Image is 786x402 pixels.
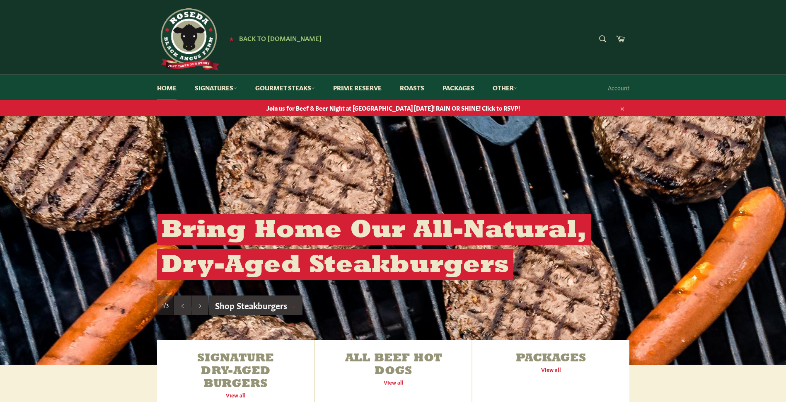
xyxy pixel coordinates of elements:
a: Other [484,75,526,100]
a: Account [604,75,634,100]
span: ★ [229,35,234,42]
a: ★ Back to [DOMAIN_NAME] [225,35,322,42]
a: Shop Steakburgers [209,295,303,315]
span: 1/3 [162,302,169,309]
h2: Bring Home Our All-Natural, Dry-Aged Steakburgers [157,214,591,280]
button: Previous slide [174,295,191,315]
span: Join us for Beef & Beer Night at [GEOGRAPHIC_DATA] [DATE]! RAIN OR SHINE! Click to RSVP! [149,104,638,112]
button: Next slide [191,295,208,315]
span: → [288,299,297,311]
a: Prime Reserve [325,75,390,100]
a: Signatures [186,75,245,100]
a: Packages [434,75,483,100]
a: Gourmet Steaks [247,75,323,100]
a: Join us for Beef & Beer Night at [GEOGRAPHIC_DATA] [DATE]! RAIN OR SHINE! Click to RSVP! [149,100,638,116]
div: Slide 1, current [157,295,174,315]
img: Roseda Beef [157,8,219,70]
a: Roasts [392,75,433,100]
a: Home [149,75,185,100]
span: Back to [DOMAIN_NAME] [239,34,322,42]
